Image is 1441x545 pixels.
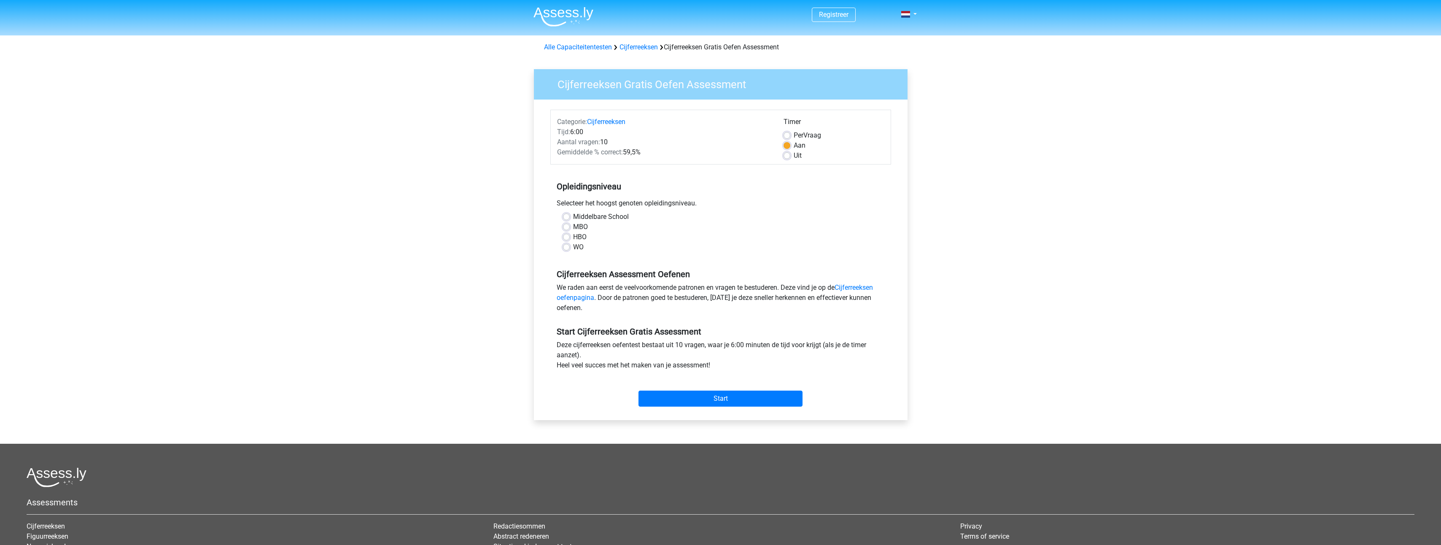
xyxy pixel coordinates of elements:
a: Abstract redeneren [493,532,549,540]
label: MBO [573,222,588,232]
div: 6:00 [551,127,777,137]
span: Per [794,131,803,139]
a: Cijferreeksen [619,43,658,51]
h5: Cijferreeksen Assessment Oefenen [557,269,885,279]
h5: Assessments [27,497,1414,507]
label: Middelbare School [573,212,629,222]
span: Categorie: [557,118,587,126]
div: Deze cijferreeksen oefentest bestaat uit 10 vragen, waar je 6:00 minuten de tijd voor krijgt (als... [550,340,891,374]
a: Cijferreeksen [27,522,65,530]
label: WO [573,242,584,252]
img: Assessly [533,7,593,27]
a: Privacy [960,522,982,530]
div: 10 [551,137,777,147]
a: Figuurreeksen [27,532,68,540]
label: HBO [573,232,587,242]
span: Gemiddelde % correct: [557,148,623,156]
img: Assessly logo [27,467,86,487]
label: Vraag [794,130,821,140]
h3: Cijferreeksen Gratis Oefen Assessment [547,75,901,91]
label: Aan [794,140,805,151]
div: We raden aan eerst de veelvoorkomende patronen en vragen te bestuderen. Deze vind je op de . Door... [550,283,891,316]
span: Tijd: [557,128,570,136]
a: Terms of service [960,532,1009,540]
a: Cijferreeksen [587,118,625,126]
div: Timer [784,117,884,130]
label: Uit [794,151,802,161]
a: Alle Capaciteitentesten [544,43,612,51]
a: Redactiesommen [493,522,545,530]
div: Selecteer het hoogst genoten opleidingsniveau. [550,198,891,212]
div: 59,5% [551,147,777,157]
span: Aantal vragen: [557,138,600,146]
input: Start [638,391,803,407]
h5: Opleidingsniveau [557,178,885,195]
h5: Start Cijferreeksen Gratis Assessment [557,326,885,337]
a: Registreer [819,11,848,19]
div: Cijferreeksen Gratis Oefen Assessment [541,42,901,52]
